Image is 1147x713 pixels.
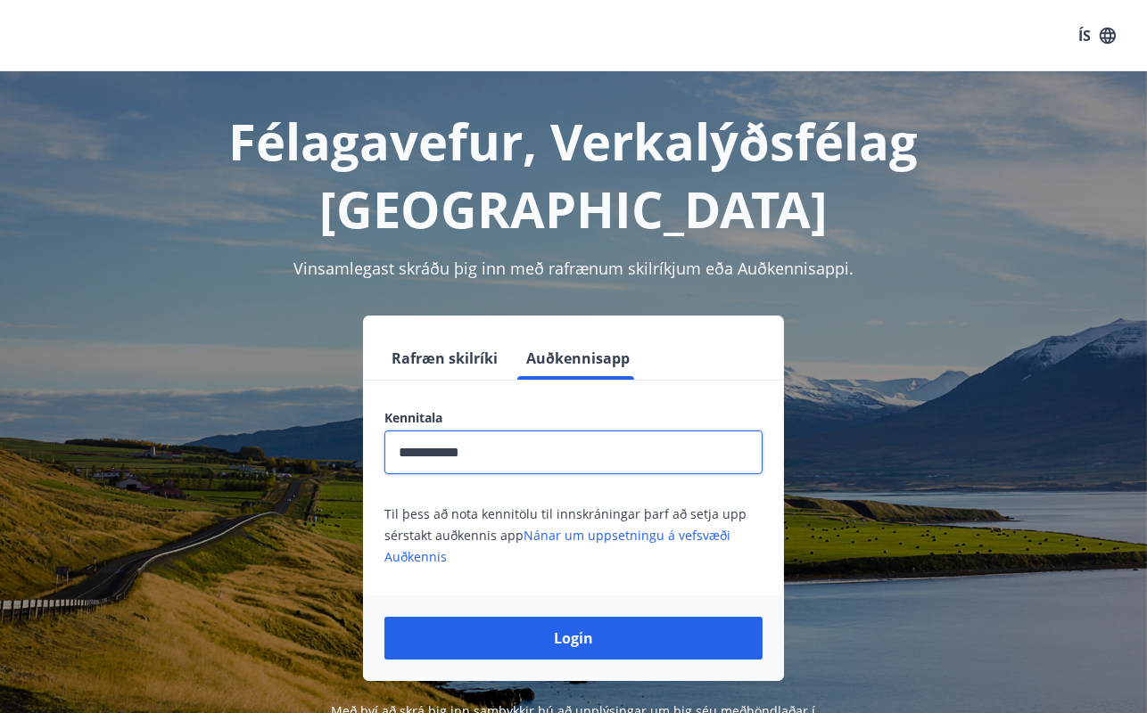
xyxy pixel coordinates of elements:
span: Vinsamlegast skráðu þig inn með rafrænum skilríkjum eða Auðkennisappi. [293,258,854,279]
button: ÍS [1069,20,1126,52]
span: Til þess að nota kennitölu til innskráningar þarf að setja upp sérstakt auðkennis app [384,505,747,565]
h1: Félagavefur, Verkalýðsfélag [GEOGRAPHIC_DATA] [21,107,1126,242]
button: Login [384,617,763,660]
button: Rafræn skilríki [384,337,505,380]
a: Nánar um uppsetningu á vefsvæði Auðkennis [384,527,730,565]
label: Kennitala [384,409,763,427]
button: Auðkennisapp [519,337,637,380]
